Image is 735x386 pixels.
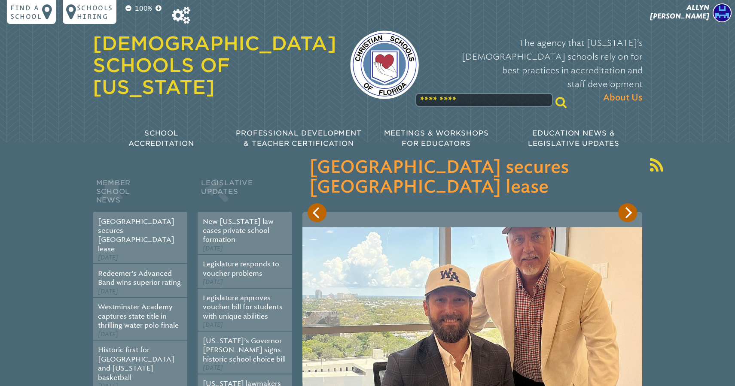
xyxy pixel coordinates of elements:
a: [DEMOGRAPHIC_DATA] Schools of [US_STATE] [93,32,336,98]
h2: Member School News [93,177,187,212]
span: About Us [603,91,643,105]
span: [DATE] [203,245,223,252]
a: Redeemer’s Advanced Band wins superior rating [98,269,181,286]
span: [DATE] [203,364,223,371]
a: Legislature approves voucher bill for students with unique abilities [203,294,283,320]
h3: [GEOGRAPHIC_DATA] secures [GEOGRAPHIC_DATA] lease [309,158,635,197]
h2: Legislative Updates [198,177,292,212]
span: Education News & Legislative Updates [528,129,619,148]
span: Professional Development & Teacher Certification [236,129,361,148]
a: New [US_STATE] law eases private school formation [203,217,274,244]
span: [DATE] [98,288,118,295]
button: Next [618,203,637,222]
p: The agency that [US_STATE]’s [DEMOGRAPHIC_DATA] schools rely on for best practices in accreditati... [433,36,643,105]
span: [DATE] [203,321,223,329]
span: Meetings & Workshops for Educators [384,129,489,148]
a: [GEOGRAPHIC_DATA] secures [GEOGRAPHIC_DATA] lease [98,217,174,253]
p: 100% [133,3,154,14]
a: Legislature responds to voucher problems [203,260,279,277]
p: Find a school [10,3,42,21]
button: Previous [308,203,326,222]
span: [DATE] [203,278,223,286]
img: csf-logo-web-colors.png [350,30,419,99]
span: Allyn [PERSON_NAME] [650,3,709,20]
a: Historic first for [GEOGRAPHIC_DATA] and [US_STATE] basketball [98,346,174,381]
span: [DATE] [98,254,118,261]
a: [US_STATE]’s Governor [PERSON_NAME] signs historic school choice bill [203,337,286,363]
span: [DATE] [98,331,118,338]
span: School Accreditation [128,129,194,148]
a: Westminster Academy captures state title in thrilling water polo finale [98,303,179,329]
p: Schools Hiring [77,3,113,21]
img: a54426be94052344887f6ad0d596e897 [713,3,732,22]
